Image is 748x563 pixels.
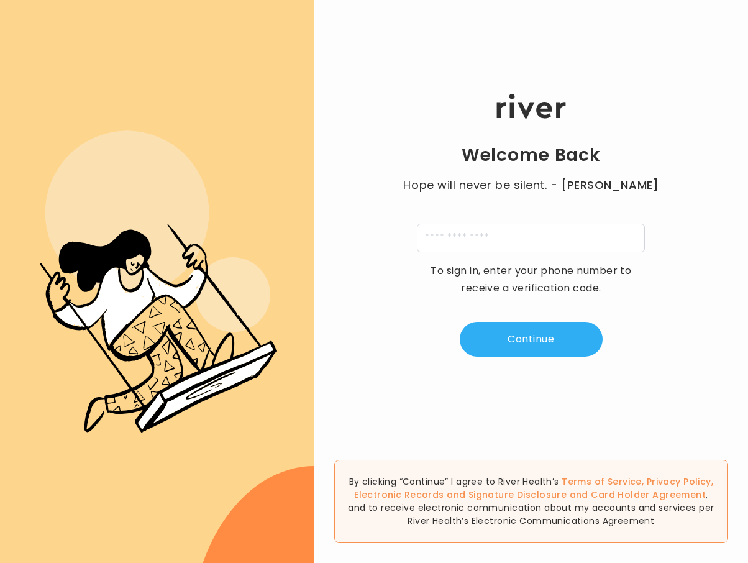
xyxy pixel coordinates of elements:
p: Hope will never be silent. [391,176,671,194]
a: Electronic Records and Signature Disclosure [354,488,567,501]
a: Card Holder Agreement [591,488,706,501]
p: To sign in, enter your phone number to receive a verification code. [422,262,640,297]
span: , , and [354,475,713,501]
a: Privacy Policy [647,475,711,488]
button: Continue [460,322,603,357]
div: By clicking “Continue” I agree to River Health’s [334,460,728,543]
span: - [PERSON_NAME] [550,176,659,194]
span: , and to receive electronic communication about my accounts and services per River Health’s Elect... [348,488,714,527]
a: Terms of Service [562,475,642,488]
h1: Welcome Back [462,144,601,167]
